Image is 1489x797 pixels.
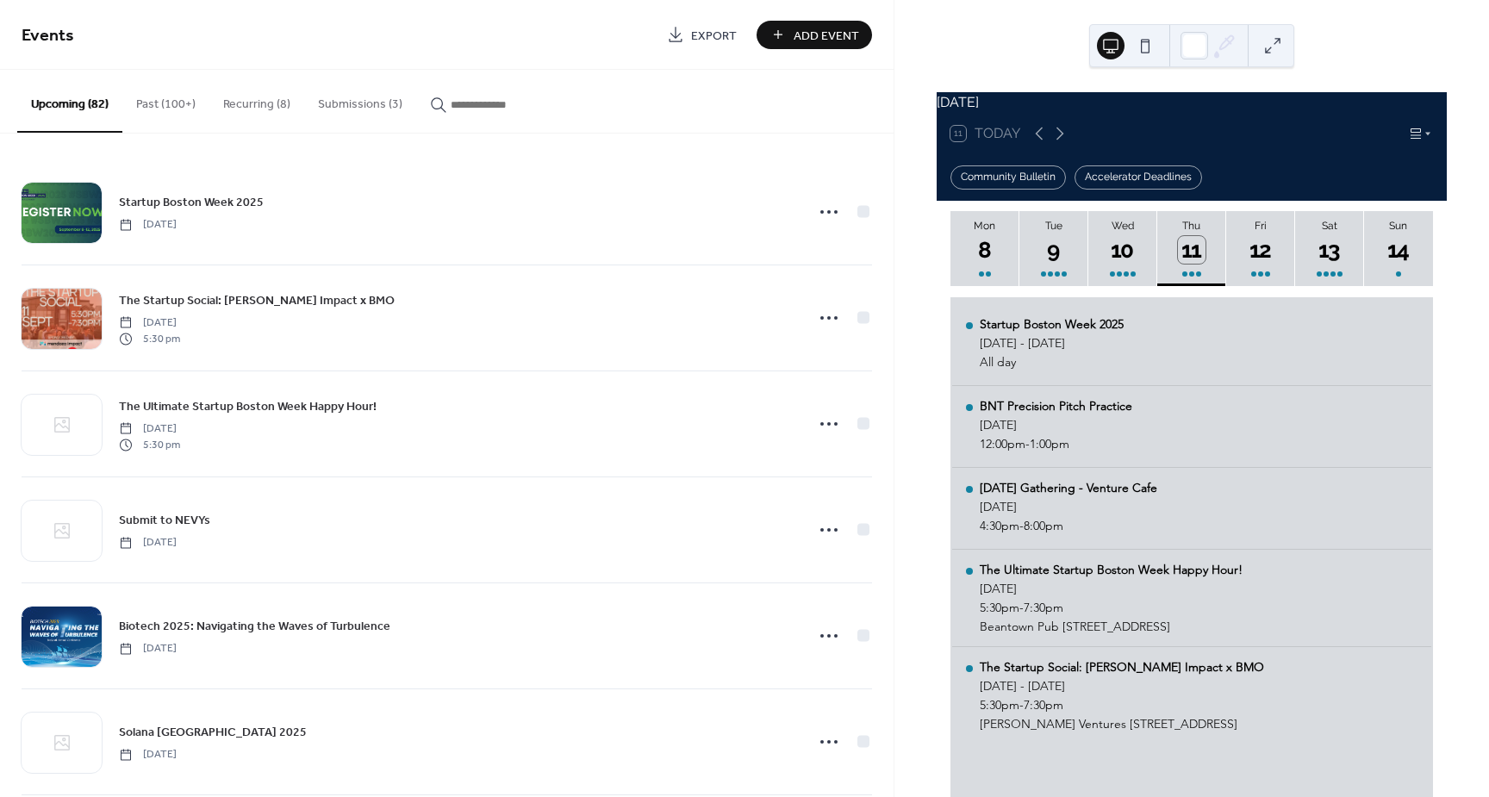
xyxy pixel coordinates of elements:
div: Community Bulletin [950,165,1066,190]
div: [DATE] [937,92,1447,113]
div: [DATE] - [DATE] [980,335,1124,351]
span: Biotech 2025: Navigating the Waves of Turbulence [119,618,390,636]
span: 7:30pm [1024,600,1063,615]
div: Thu [1162,220,1221,232]
div: The Ultimate Startup Boston Week Happy Hour! [980,562,1243,577]
div: Sat [1300,220,1359,232]
button: Recurring (8) [209,70,304,131]
span: 5:30 pm [119,437,180,452]
div: 9 [1040,236,1068,265]
span: Events [22,19,74,53]
span: - [1019,697,1024,713]
span: [DATE] [119,641,177,657]
a: Biotech 2025: Navigating the Waves of Turbulence [119,616,390,636]
div: All day [980,354,1124,370]
span: Submit to NEVYs [119,512,210,530]
span: Add Event [794,27,859,45]
div: Tue [1025,220,1083,232]
div: 10 [1109,236,1137,265]
span: [DATE] [119,315,180,331]
button: Thu11 [1157,211,1226,287]
button: Upcoming (82) [17,70,122,133]
span: Startup Boston Week 2025 [119,194,264,212]
div: Beantown Pub [STREET_ADDRESS] [980,619,1243,634]
span: - [1019,600,1024,615]
div: 13 [1316,236,1344,265]
span: 1:00pm [1030,436,1069,451]
div: The Startup Social: [PERSON_NAME] Impact x BMO [980,659,1264,675]
button: Fri12 [1226,211,1295,287]
span: The Startup Social: [PERSON_NAME] Impact x BMO [119,292,395,310]
span: [DATE] [119,421,180,437]
a: The Startup Social: [PERSON_NAME] Impact x BMO [119,290,395,310]
span: The Ultimate Startup Boston Week Happy Hour! [119,398,377,416]
div: 8 [971,236,1000,265]
div: [DATE] Gathering - Venture Cafe [980,480,1157,495]
button: Submissions (3) [304,70,416,131]
a: Solana [GEOGRAPHIC_DATA] 2025 [119,722,307,742]
div: Mon [956,220,1014,232]
span: 5:30pm [980,697,1019,713]
button: Sat13 [1295,211,1364,287]
div: Sun [1369,220,1428,232]
span: 8:00pm [1024,518,1063,533]
button: Sun14 [1364,211,1433,287]
span: - [1025,436,1030,451]
span: Solana [GEOGRAPHIC_DATA] 2025 [119,724,307,742]
div: [DATE] [980,499,1157,514]
a: Startup Boston Week 2025 [119,192,264,212]
div: Wed [1093,220,1152,232]
span: 4:30pm [980,518,1019,533]
span: [DATE] [119,535,177,551]
div: 12 [1247,236,1275,265]
div: [DATE] - [DATE] [980,678,1264,694]
span: 5:30 pm [119,331,180,346]
button: Tue9 [1019,211,1088,287]
button: Add Event [757,21,872,49]
div: BNT Precision Pitch Practice [980,398,1132,414]
span: Export [691,27,737,45]
a: Export [654,21,750,49]
div: Fri [1231,220,1290,232]
div: [PERSON_NAME] Ventures [STREET_ADDRESS] [980,716,1264,732]
div: 14 [1385,236,1413,265]
div: [DATE] [980,581,1243,596]
span: [DATE] [119,747,177,763]
div: [DATE] [980,417,1132,433]
button: Past (100+) [122,70,209,131]
span: 12:00pm [980,436,1025,451]
div: Startup Boston Week 2025 [980,316,1124,332]
span: - [1019,518,1024,533]
div: Accelerator Deadlines [1075,165,1202,190]
button: Wed10 [1088,211,1157,287]
span: 5:30pm [980,600,1019,615]
a: Submit to NEVYs [119,510,210,530]
span: [DATE] [119,217,177,233]
div: 11 [1178,236,1206,265]
a: The Ultimate Startup Boston Week Happy Hour! [119,396,377,416]
span: 7:30pm [1024,697,1063,713]
button: Mon8 [950,211,1019,287]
